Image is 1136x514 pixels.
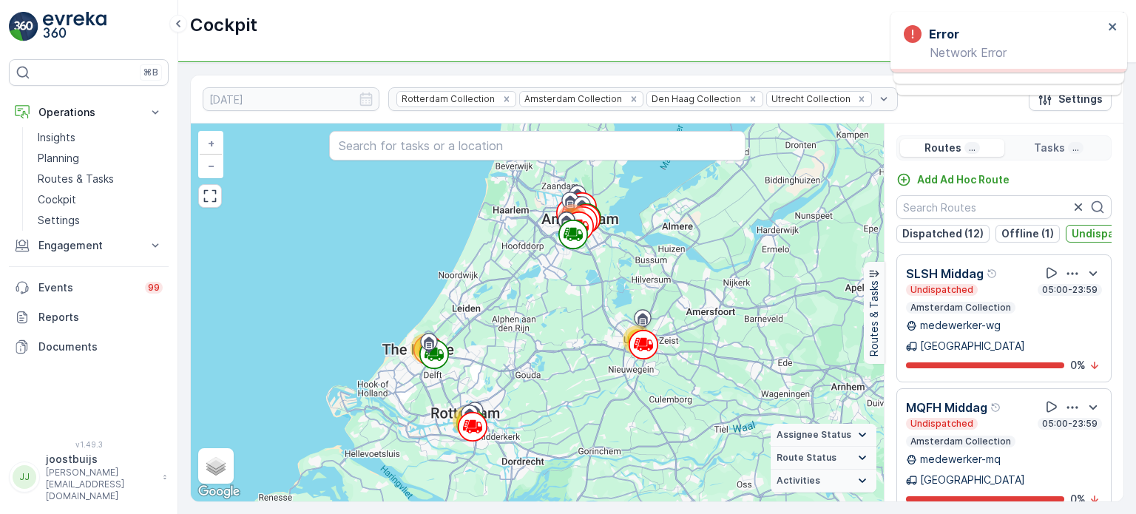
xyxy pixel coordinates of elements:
[896,225,990,243] button: Dispatched (12)
[38,105,139,120] p: Operations
[909,436,1012,447] p: Amsterdam Collection
[924,141,961,155] p: Routes
[38,280,136,295] p: Events
[906,399,987,416] p: MQFH Middag
[920,452,1001,467] p: medewerker-mq
[46,467,155,502] p: [PERSON_NAME][EMAIL_ADDRESS][DOMAIN_NAME]
[195,482,243,501] a: Open this area in Google Maps (opens a new window)
[990,402,1002,413] div: Help Tooltip Icon
[32,169,169,189] a: Routes & Tasks
[9,98,169,127] button: Operations
[195,482,243,501] img: Google
[203,87,379,111] input: dd/mm/yyyy
[909,302,1012,314] p: Amsterdam Collection
[46,452,155,467] p: joostbuijs
[9,332,169,362] a: Documents
[967,142,977,154] p: ...
[1041,284,1099,296] p: 05:00-23:59
[909,284,975,296] p: Undispatched
[1070,492,1086,507] p: 0 %
[9,452,169,502] button: JJjoostbuijs[PERSON_NAME][EMAIL_ADDRESS][DOMAIN_NAME]
[558,204,587,234] div: 252
[329,131,745,160] input: Search for tasks or a location
[777,475,820,487] span: Activities
[867,280,882,356] p: Routes & Tasks
[32,148,169,169] a: Planning
[777,452,836,464] span: Route Status
[190,13,257,37] p: Cockpit
[771,447,876,470] summary: Route Status
[200,155,222,177] a: Zoom Out
[43,12,106,41] img: logo_light-DOdMpM7g.png
[208,137,214,149] span: +
[32,127,169,148] a: Insights
[1058,92,1103,106] p: Settings
[902,226,984,241] p: Dispatched (12)
[906,265,984,283] p: SLSH Middag
[148,282,160,294] p: 99
[208,159,215,172] span: −
[32,189,169,210] a: Cockpit
[987,268,998,280] div: Help Tooltip Icon
[38,130,75,145] p: Insights
[38,339,163,354] p: Documents
[995,225,1060,243] button: Offline (1)
[32,210,169,231] a: Settings
[38,213,80,228] p: Settings
[896,195,1112,219] input: Search Routes
[896,172,1010,187] a: Add Ad Hoc Route
[1001,226,1054,241] p: Offline (1)
[909,418,975,430] p: Undispatched
[920,318,1001,333] p: medewerker-wg
[9,302,169,332] a: Reports
[9,273,169,302] a: Events99
[920,473,1025,487] p: [GEOGRAPHIC_DATA]
[1041,418,1099,430] p: 05:00-23:59
[1029,87,1112,111] button: Settings
[929,25,959,43] h3: Error
[38,238,139,253] p: Engagement
[453,406,482,436] div: 75
[9,440,169,449] span: v 1.49.3
[38,192,76,207] p: Cockpit
[200,132,222,155] a: Zoom In
[410,334,440,363] div: 41
[13,465,36,489] div: JJ
[143,67,158,78] p: ⌘B
[920,339,1025,354] p: [GEOGRAPHIC_DATA]
[1108,21,1118,35] button: close
[1034,141,1065,155] p: Tasks
[38,310,163,325] p: Reports
[904,46,1103,59] p: Network Error
[623,325,652,355] div: 65
[9,231,169,260] button: Engagement
[1070,358,1086,373] p: 0 %
[771,424,876,447] summary: Assignee Status
[200,450,232,482] a: Layers
[917,172,1010,187] p: Add Ad Hoc Route
[38,151,79,166] p: Planning
[38,172,114,186] p: Routes & Tasks
[9,12,38,41] img: logo
[1071,142,1081,154] p: ...
[771,470,876,493] summary: Activities
[777,429,851,441] span: Assignee Status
